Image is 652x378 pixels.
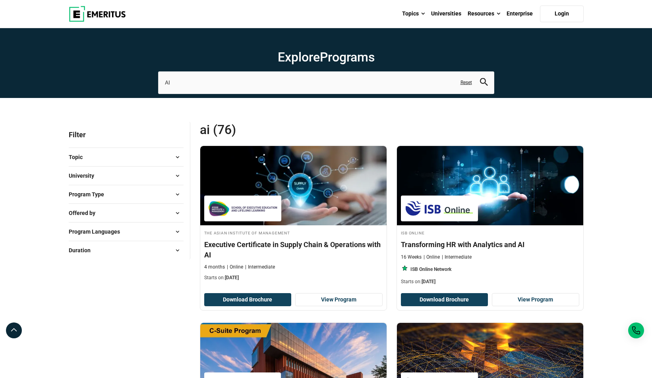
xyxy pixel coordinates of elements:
[200,146,387,285] a: Supply Chain and Operations Course by The Asian Institute of Management - November 7, 2025 The As...
[69,171,101,180] span: University
[460,79,472,86] a: Reset search
[204,229,383,236] h4: The Asian Institute of Management
[204,240,383,259] h4: Executive Certificate in Supply Chain & Operations with AI
[69,244,184,256] button: Duration
[158,49,494,65] h1: Explore
[401,293,488,307] button: Download Brochure
[480,78,488,87] button: search
[245,264,275,271] p: Intermediate
[424,254,440,261] p: Online
[320,50,375,65] span: Programs
[69,190,110,199] span: Program Type
[397,146,583,225] img: Transforming HR with Analytics and AI | Online Leadership Course
[492,293,579,307] a: View Program
[480,80,488,88] a: search
[69,226,184,238] button: Program Languages
[204,274,383,281] p: Starts on:
[401,278,579,285] p: Starts on:
[69,170,184,182] button: University
[540,6,584,22] a: Login
[401,240,579,249] h4: Transforming HR with Analytics and AI
[442,254,472,261] p: Intermediate
[295,293,383,307] a: View Program
[200,146,387,225] img: Executive Certificate in Supply Chain & Operations with AI | Online Supply Chain and Operations C...
[204,293,292,307] button: Download Brochure
[69,209,102,217] span: Offered by
[69,153,89,161] span: Topic
[410,266,451,273] p: ISB Online Network
[208,200,277,217] img: The Asian Institute of Management
[401,254,422,261] p: 16 Weeks
[204,264,225,271] p: 4 months
[69,207,184,219] button: Offered by
[158,71,494,94] input: search-page
[69,246,97,255] span: Duration
[422,279,435,284] span: [DATE]
[200,122,392,138] span: AI (76)
[69,188,184,200] button: Program Type
[69,122,184,148] p: Filter
[401,229,579,236] h4: ISB Online
[227,264,243,271] p: Online
[225,275,239,280] span: [DATE]
[405,200,474,217] img: ISB Online
[397,146,583,289] a: Leadership Course by ISB Online - September 30, 2025 ISB Online ISB Online Transforming HR with A...
[69,227,126,236] span: Program Languages
[69,151,184,163] button: Topic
